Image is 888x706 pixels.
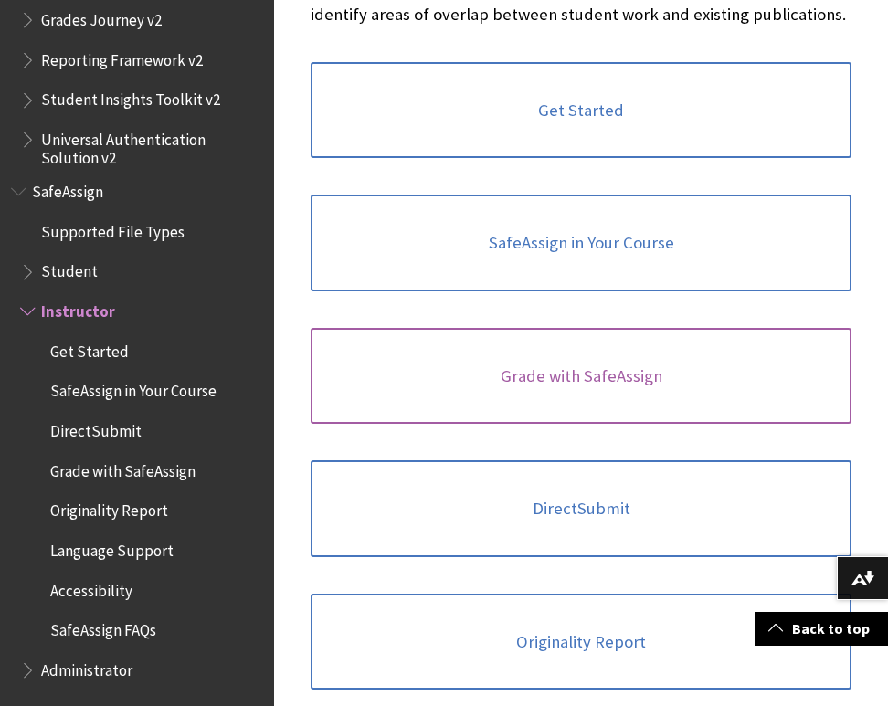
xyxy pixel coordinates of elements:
[32,176,103,201] span: SafeAssign
[41,124,261,167] span: Universal Authentication Solution v2
[311,195,851,291] a: SafeAssign in Your Course
[50,456,196,480] span: Grade with SafeAssign
[755,612,888,646] a: Back to top
[50,336,129,361] span: Get Started
[41,85,220,110] span: Student Insights Toolkit v2
[50,496,168,521] span: Originality Report
[50,616,156,640] span: SafeAssign FAQs
[41,655,132,680] span: Administrator
[41,257,98,281] span: Student
[50,575,132,600] span: Accessibility
[311,460,851,557] a: DirectSubmit
[41,5,162,29] span: Grades Journey v2
[41,216,185,241] span: Supported File Types
[311,328,851,425] a: Grade with SafeAssign
[311,62,851,159] a: Get Started
[50,376,217,401] span: SafeAssign in Your Course
[41,296,115,321] span: Instructor
[50,535,174,560] span: Language Support
[50,416,142,440] span: DirectSubmit
[311,594,851,690] a: Originality Report
[11,176,263,686] nav: Book outline for Blackboard SafeAssign
[41,45,203,69] span: Reporting Framework v2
